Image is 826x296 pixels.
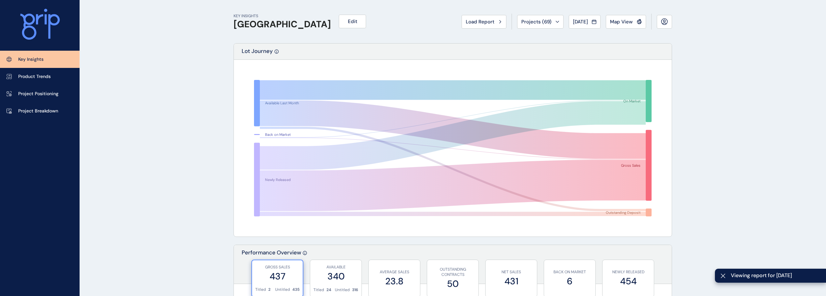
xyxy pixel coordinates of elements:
[547,275,592,288] label: 6
[731,272,821,279] span: Viewing report for [DATE]
[242,249,301,284] p: Performance Overview
[242,47,273,59] p: Lot Journey
[292,287,299,292] p: 435
[517,15,564,29] button: Projects (69)
[489,269,534,275] p: NET SALES
[372,275,417,288] label: 23.8
[339,15,366,28] button: Edit
[610,19,633,25] span: Map View
[275,287,290,292] p: Untitled
[255,287,266,292] p: Titled
[313,270,358,283] label: 340
[569,15,601,29] button: [DATE]
[234,13,331,19] p: KEY INSIGHTS
[18,56,44,63] p: Key Insights
[18,108,58,114] p: Project Breakdown
[313,264,358,270] p: AVAILABLE
[573,19,588,25] span: [DATE]
[489,275,534,288] label: 431
[372,269,417,275] p: AVERAGE SALES
[335,287,350,293] p: Untitled
[466,19,494,25] span: Load Report
[547,269,592,275] p: BACK ON MARKET
[352,287,358,293] p: 316
[255,264,299,270] p: GROSS SALES
[462,15,506,29] button: Load Report
[18,91,58,97] p: Project Positioning
[430,267,475,278] p: OUTSTANDING CONTRACTS
[255,270,299,283] label: 437
[268,287,271,292] p: 2
[234,19,331,30] h1: [GEOGRAPHIC_DATA]
[313,287,324,293] p: Titled
[326,287,331,293] p: 24
[18,73,51,80] p: Product Trends
[521,19,552,25] span: Projects ( 69 )
[606,15,646,29] button: Map View
[348,18,357,25] span: Edit
[430,277,475,290] label: 50
[606,269,651,275] p: NEWLY RELEASED
[606,275,651,288] label: 454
